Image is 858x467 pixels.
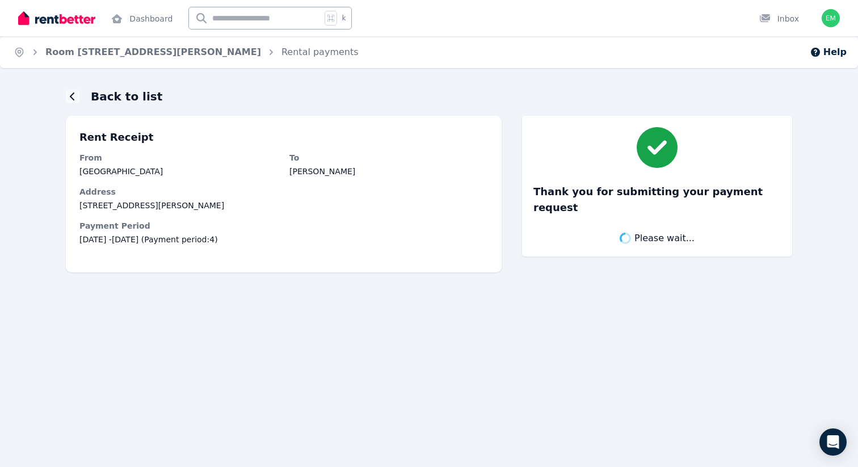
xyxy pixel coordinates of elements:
[759,13,799,24] div: Inbox
[634,232,695,245] span: Please wait...
[281,47,359,57] a: Rental payments
[810,45,847,59] button: Help
[79,186,488,197] dt: Address
[342,14,346,23] span: k
[79,152,278,163] dt: From
[289,152,488,163] dt: To
[289,166,488,177] dd: [PERSON_NAME]
[45,47,261,57] a: Room [STREET_ADDRESS][PERSON_NAME]
[819,428,847,456] div: Open Intercom Messenger
[79,234,488,245] span: [DATE] - [DATE] (Payment period: 4 )
[79,220,488,232] dt: Payment Period
[91,89,162,104] h1: Back to list
[533,184,781,216] h3: Thank you for submitting your payment request
[79,166,278,177] dd: [GEOGRAPHIC_DATA]
[79,129,488,145] p: Rent Receipt
[18,10,95,27] img: RentBetter
[79,200,488,211] dd: [STREET_ADDRESS][PERSON_NAME]
[822,9,840,27] img: Emma Waide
